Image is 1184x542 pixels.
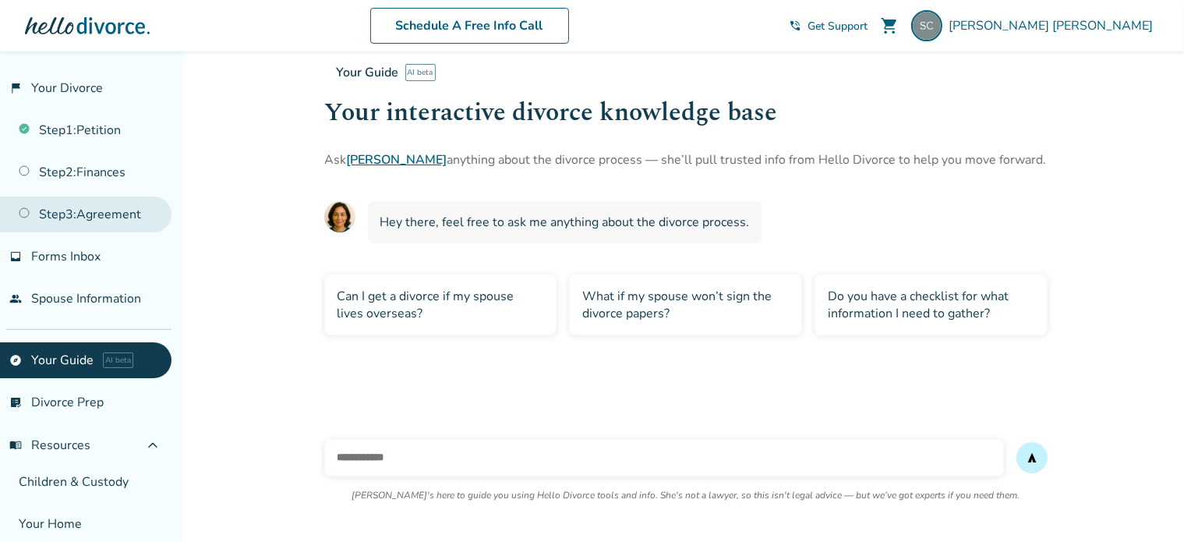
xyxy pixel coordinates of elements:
[949,17,1159,34] span: [PERSON_NAME] [PERSON_NAME]
[380,214,750,231] span: Hey there, feel free to ask me anything about the divorce process.
[324,201,355,232] img: AI Assistant
[1026,452,1038,464] span: send
[9,292,22,305] span: people
[9,437,90,454] span: Resources
[337,64,399,81] span: Your Guide
[324,275,557,335] div: Can I get a divorce if my spouse lives overseas?
[352,489,1020,501] p: [PERSON_NAME]'s here to guide you using Hello Divorce tools and info. She's not a lawyer, so this...
[789,19,801,32] span: phone_in_talk
[370,8,569,44] a: Schedule A Free Info Call
[808,19,868,34] span: Get Support
[9,354,22,367] span: explore
[1106,467,1184,542] iframe: Chat Widget
[789,19,868,34] a: phone_in_talkGet Support
[143,436,162,455] span: expand_less
[9,396,22,409] span: list_alt_check
[880,16,899,35] span: shopping_cart
[569,275,802,335] div: What if my spouse won’t sign the divorce papers?
[103,352,133,368] span: AI beta
[815,275,1048,335] div: Do you have a checklist for what information I need to gather?
[405,64,436,81] span: AI beta
[9,82,22,94] span: flag_2
[1016,442,1048,473] button: send
[346,151,447,168] a: [PERSON_NAME]
[911,10,942,41] img: shwetha001@gmail.com
[9,250,22,263] span: inbox
[9,439,22,452] span: menu_book
[31,248,101,265] span: Forms Inbox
